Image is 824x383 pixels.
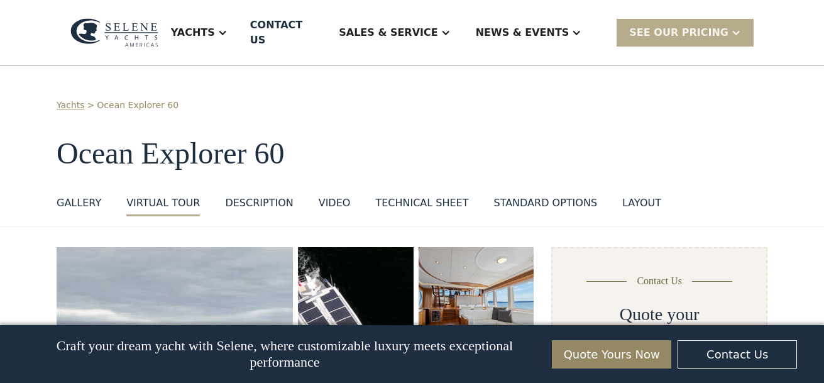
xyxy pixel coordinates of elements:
a: GALLERY [57,196,101,216]
a: layout [622,196,661,216]
div: Technical sheet [375,196,468,211]
h2: Quote your [620,304,700,325]
a: Contact Us [678,340,797,369]
img: logo [70,18,158,47]
a: Yachts [57,99,85,112]
a: open lightbox [419,247,534,360]
div: DESCRIPTION [225,196,293,211]
div: SEE Our Pricing [629,25,728,40]
div: News & EVENTS [463,8,595,58]
a: VIDEO [319,196,351,216]
a: Technical sheet [375,196,468,216]
div: News & EVENTS [476,25,569,40]
a: VIRTUAL TOUR [126,196,200,216]
h1: Ocean Explorer 60 [57,137,767,170]
div: SEE Our Pricing [617,19,754,46]
a: DESCRIPTION [225,196,293,216]
p: Craft your dream yacht with Selene, where customizable luxury meets exceptional performance [27,338,542,370]
a: standard options [493,196,597,216]
a: Quote Yours Now [552,340,671,369]
div: Contact US [250,18,316,48]
div: Contact Us [637,274,682,289]
div: VIRTUAL TOUR [126,196,200,211]
div: Yachts [158,8,240,58]
div: standard options [493,196,597,211]
div: layout [622,196,661,211]
div: Sales & Service [339,25,437,40]
div: > [87,99,95,112]
div: Yachts [171,25,215,40]
div: Sales & Service [326,8,463,58]
a: Ocean Explorer 60 [97,99,179,112]
div: VIDEO [319,196,351,211]
div: GALLERY [57,196,101,211]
